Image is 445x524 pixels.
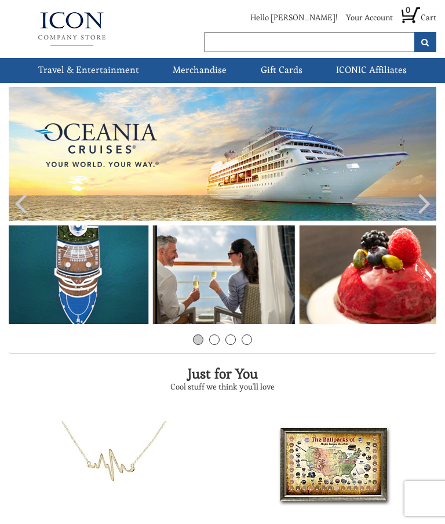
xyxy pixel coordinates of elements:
[331,58,411,83] a: ICONIC Affiliates
[168,58,231,83] a: Merchandise
[402,12,436,23] a: 0 Cart
[193,334,203,345] a: 1
[9,365,436,383] h2: Just for You
[346,12,393,23] a: Your Account
[225,334,236,345] a: 3
[276,421,392,508] img: Major League Baseball Parks Map 20x32 Framed Collage
[242,334,252,345] a: 4
[9,383,436,391] h3: Cool stuff we think you'll love
[209,334,220,345] a: 2
[53,421,169,508] img: Heartbeat Pendant Necklace – 14K Yellow Gold
[242,12,337,29] li: Hello [PERSON_NAME]!
[9,87,436,324] img: Oceania
[256,58,307,83] a: Gift Cards
[34,58,144,83] a: Travel & Entertainment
